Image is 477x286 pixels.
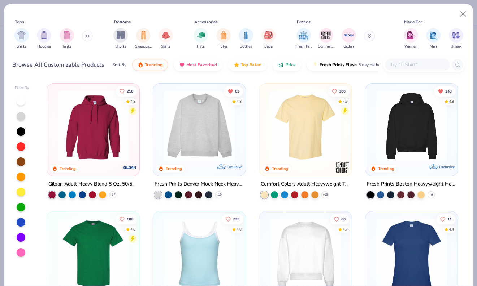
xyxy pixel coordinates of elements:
span: 83 [235,89,239,93]
button: filter button [239,28,253,49]
div: filter for Tanks [60,28,74,49]
button: Like [116,86,137,96]
div: filter for Hoodies [37,28,51,49]
div: filter for Bags [261,28,276,49]
div: filter for Comfort Colors [318,28,334,49]
span: Gildan [343,44,354,49]
span: Comfort Colors [318,44,334,49]
div: 4.8 [449,99,454,104]
span: + 10 [216,193,222,197]
button: filter button [318,28,334,49]
img: 029b8af0-80e6-406f-9fdc-fdf898547912 [266,91,344,161]
span: Skirts [161,44,170,49]
div: 4.8 [130,99,135,104]
span: Bottles [240,44,252,49]
span: Women [404,44,417,49]
div: 4.9 [343,99,348,104]
span: Trending [145,62,162,68]
div: filter for Hats [194,28,208,49]
span: Men [430,44,437,49]
span: 60 [341,217,346,221]
img: 91acfc32-fd48-4d6b-bdad-a4c1a30ac3fc [373,91,451,161]
img: Tanks Image [63,31,71,39]
div: 4.8 [237,227,242,232]
span: Bags [264,44,273,49]
span: Tanks [62,44,71,49]
div: filter for Totes [216,28,231,49]
div: 4.8 [237,99,242,104]
span: Shorts [115,44,126,49]
img: Totes Image [220,31,227,39]
img: TopRated.gif [234,62,239,68]
div: 4.4 [449,227,454,232]
span: Unisex [451,44,461,49]
div: Fresh Prints Boston Heavyweight Hoodie [367,180,456,189]
button: Trending [132,59,168,71]
span: + 37 [110,193,116,197]
span: Exclusive [439,165,455,169]
button: Top Rated [228,59,267,71]
span: 235 [233,217,239,221]
span: Shirts [17,44,26,49]
img: Hats Image [197,31,205,39]
span: Hats [197,44,205,49]
input: Try "T-Shirt" [389,61,445,69]
div: filter for Skirts [159,28,173,49]
div: Sort By [112,62,126,68]
button: filter button [216,28,231,49]
div: filter for Shirts [14,28,29,49]
button: filter button [113,28,128,49]
button: filter button [426,28,441,49]
button: filter button [60,28,74,49]
img: Sweatpants Image [139,31,147,39]
img: Shirts Image [17,31,26,39]
button: filter button [261,28,276,49]
span: Price [285,62,296,68]
button: filter button [159,28,173,49]
img: Skirts Image [162,31,170,39]
img: Gildan Image [343,30,354,41]
img: Shorts Image [117,31,125,39]
button: Like [222,214,243,224]
img: most_fav.gif [179,62,185,68]
button: filter button [342,28,356,49]
span: Exclusive [227,165,242,169]
img: 01756b78-01f6-4cc6-8d8a-3c30c1a0c8ac [54,91,132,161]
span: 218 [127,89,133,93]
div: Made For [404,19,422,25]
span: 300 [339,89,346,93]
span: Totes [219,44,228,49]
span: + 60 [322,193,328,197]
button: Like [116,214,137,224]
button: Unlike [224,86,243,96]
span: Sweatpants [135,44,152,49]
div: Comfort Colors Adult Heavyweight T-Shirt [261,180,350,189]
span: 5 day delivery [358,61,385,69]
div: Brands [297,19,311,25]
img: Comfort Colors Image [321,30,331,41]
div: Fresh Prints Denver Mock Neck Heavyweight Sweatshirt [155,180,244,189]
div: filter for Men [426,28,441,49]
div: Tops [15,19,24,25]
div: filter for Fresh Prints [295,28,312,49]
span: Top Rated [241,62,261,68]
img: Fresh Prints Image [298,30,309,41]
div: 4.7 [343,227,348,232]
img: Women Image [407,31,415,39]
button: filter button [404,28,418,49]
div: filter for Sweatpants [135,28,152,49]
div: filter for Unisex [449,28,463,49]
img: Unisex Image [452,31,460,39]
div: filter for Shorts [113,28,128,49]
div: filter for Women [404,28,418,49]
div: Gildan Adult Heavy Blend 8 Oz. 50/50 Hooded Sweatshirt [48,180,138,189]
img: Bottles Image [242,31,250,39]
img: Bags Image [264,31,272,39]
div: Bottoms [114,19,131,25]
button: filter button [194,28,208,49]
button: Like [330,214,349,224]
div: filter for Bottles [239,28,253,49]
button: Fresh Prints Flash5 day delivery [307,59,390,71]
button: Price [273,59,301,71]
span: 11 [447,217,452,221]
